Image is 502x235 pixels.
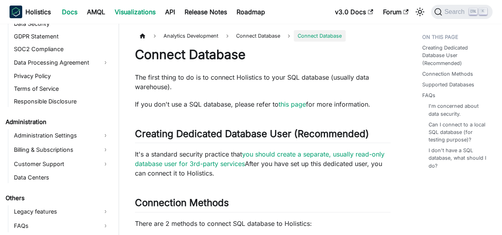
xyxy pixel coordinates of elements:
a: Others [3,193,112,204]
a: Home page [135,30,150,42]
a: FAQs [12,220,112,232]
a: I'm concerned about data security. [429,102,486,117]
span: Analytics Development [160,30,222,42]
a: GDPR Statement [12,31,112,42]
a: Data Centers [12,172,112,183]
a: Terms of Service [12,83,112,94]
a: Billing & Subscriptions [12,143,112,156]
a: API [160,6,180,18]
a: Supported Databases [422,81,474,88]
a: Docs [57,6,82,18]
a: SOC2 Compliance [12,44,112,55]
span: Search [442,8,469,15]
a: FAQs [422,92,435,99]
a: Connection Methods [422,70,473,78]
img: Holistics [10,6,22,18]
a: Responsible Disclosure [12,96,112,107]
a: Customer Support [12,158,112,170]
a: Visualizations [110,6,160,18]
p: The first thing to do is to connect Holistics to your SQL database (usually data warehouse). [135,73,390,92]
a: Roadmap [232,6,270,18]
b: Holistics [25,7,51,17]
p: There are 2 methods to connect SQL database to Holistics: [135,219,390,228]
a: this page [279,100,306,108]
p: If you don't use a SQL database, please refer to for more information. [135,99,390,109]
a: Administration Settings [12,129,112,142]
p: It's a standard security practice that After you have set up this dedicated user, you can connect... [135,149,390,178]
button: Switch between dark and light mode (currently light mode) [414,6,426,18]
a: I don't have a SQL database, what should I do? [429,147,486,170]
a: v3.0 Docs [330,6,378,18]
h2: Creating Dedicated Database User (Recommended) [135,128,390,143]
a: Legacy features [12,205,112,218]
a: Creating Dedicated Database User (Recommended) [422,44,489,67]
a: you should create a separate, usually read-only database user for 3rd-party services [135,150,385,168]
kbd: K [479,8,487,15]
a: Administration [3,117,112,128]
h2: Connection Methods [135,197,390,212]
a: Forum [378,6,413,18]
a: Release Notes [180,6,232,18]
a: Can I connect to a local SQL database (for testing purpose)? [429,121,486,144]
button: Search (Ctrl+K) [431,5,492,19]
span: Connect Database [294,30,346,42]
a: HolisticsHolistics [10,6,51,18]
a: AMQL [82,6,110,18]
a: Data Processing Agreement [12,56,112,69]
h1: Connect Database [135,47,390,63]
a: Data Security [12,18,112,29]
a: Privacy Policy [12,71,112,82]
span: Connect Database [232,30,284,42]
nav: Breadcrumbs [135,30,390,42]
